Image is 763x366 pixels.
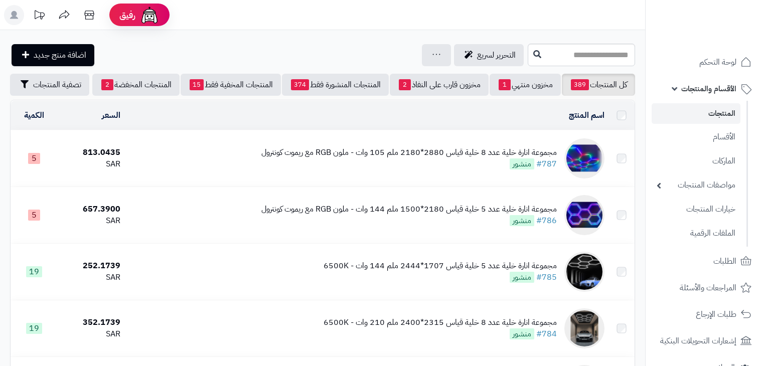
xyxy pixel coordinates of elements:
div: مجموعة انارة خلية عدد 5 خلية قياس 1707*2444 ملم 144 وات - 6500K [324,260,557,272]
a: الكمية [24,109,44,121]
span: 19 [26,266,42,277]
a: كل المنتجات389 [562,74,635,96]
div: 252.1739 [62,260,121,272]
img: ai-face.png [139,5,160,25]
img: logo-2.png [695,26,753,47]
div: SAR [62,158,121,170]
span: 5 [28,210,40,221]
a: تحديثات المنصة [27,5,52,28]
span: تصفية المنتجات [33,79,81,91]
span: 5 [28,153,40,164]
a: المنتجات المخفية فقط15 [181,74,281,96]
img: مجموعة انارة خلية عدد 8 خلية قياس 2315*2400 ملم 210 وات - 6500K [564,308,604,348]
span: منشور [510,272,534,283]
a: الطلبات [652,249,757,273]
span: 389 [571,79,589,90]
a: المنتجات المنشورة فقط374 [282,74,389,96]
img: مجموعة انارة خلية عدد 5 خلية قياس 2180*1500 ملم 144 وات - ملون RGB مع ريموت كونترول [564,195,604,235]
span: 1 [499,79,511,90]
span: الأقسام والمنتجات [681,82,736,96]
div: SAR [62,272,121,283]
span: الطلبات [713,254,736,268]
span: اضافة منتج جديد [34,49,86,61]
a: طلبات الإرجاع [652,302,757,326]
div: مجموعة انارة خلية عدد 5 خلية قياس 2180*1500 ملم 144 وات - ملون RGB مع ريموت كونترول [261,204,557,215]
a: #784 [536,328,557,340]
span: منشور [510,158,534,169]
a: التحرير لسريع [454,44,524,66]
a: المنتجات [652,103,740,124]
a: مواصفات المنتجات [652,174,740,196]
span: 19 [26,323,42,334]
a: إشعارات التحويلات البنكية [652,329,757,353]
a: الماركات [652,150,740,172]
a: خيارات المنتجات [652,199,740,220]
span: رفيق [119,9,135,21]
a: مخزون منتهي1 [490,74,561,96]
button: تصفية المنتجات [10,74,89,96]
span: 15 [190,79,204,90]
span: طلبات الإرجاع [696,307,736,321]
div: مجموعة انارة خلية عدد 8 خلية قياس 2880*2180 ملم 105 وات - ملون RGB مع ريموت كونترول [261,147,557,158]
span: المراجعات والأسئلة [680,281,736,295]
div: 352.1739 [62,317,121,328]
img: مجموعة انارة خلية عدد 5 خلية قياس 1707*2444 ملم 144 وات - 6500K [564,252,604,292]
span: 374 [291,79,309,90]
a: #787 [536,158,557,170]
span: منشور [510,215,534,226]
a: المنتجات المخفضة2 [92,74,180,96]
a: الأقسام [652,126,740,148]
a: #785 [536,271,557,283]
div: SAR [62,328,121,340]
span: 2 [399,79,411,90]
div: SAR [62,215,121,227]
a: المراجعات والأسئلة [652,276,757,300]
a: مخزون قارب على النفاذ2 [390,74,489,96]
a: لوحة التحكم [652,50,757,74]
img: مجموعة انارة خلية عدد 8 خلية قياس 2880*2180 ملم 105 وات - ملون RGB مع ريموت كونترول [564,138,604,178]
a: #786 [536,215,557,227]
span: 2 [101,79,113,90]
span: منشور [510,328,534,339]
span: إشعارات التحويلات البنكية [660,334,736,348]
span: التحرير لسريع [477,49,516,61]
div: مجموعة انارة خلية عدد 8 خلية قياس 2315*2400 ملم 210 وات - 6500K [324,317,557,328]
a: اضافة منتج جديد [12,44,94,66]
span: لوحة التحكم [699,55,736,69]
a: الملفات الرقمية [652,223,740,244]
a: اسم المنتج [569,109,604,121]
a: السعر [102,109,120,121]
div: 813.0435 [62,147,121,158]
div: 657.3900 [62,204,121,215]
